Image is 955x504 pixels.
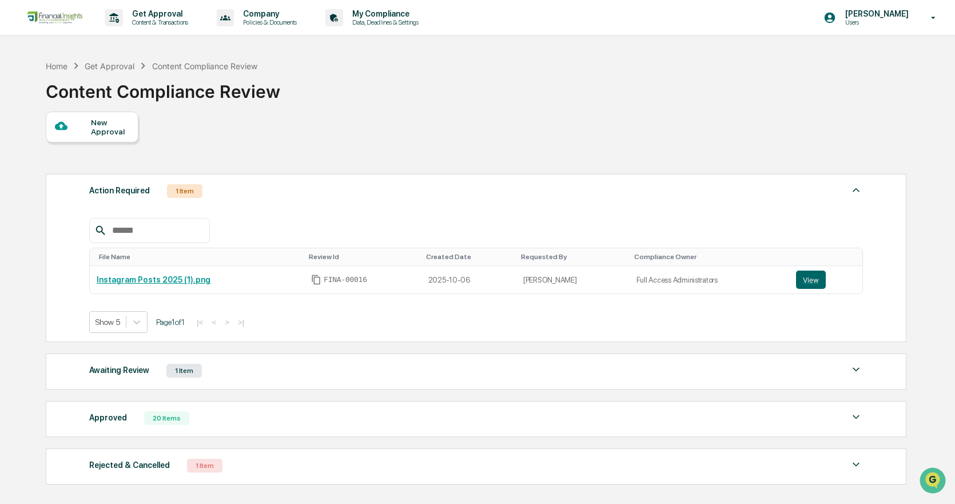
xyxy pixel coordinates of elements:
[78,140,146,160] a: 🗄️Attestations
[194,91,208,105] button: Start new chat
[516,266,630,293] td: [PERSON_NAME]
[123,18,194,26] p: Content & Transactions
[796,271,826,289] button: View
[39,99,145,108] div: We're available if you need us!
[234,18,303,26] p: Policies & Documents
[11,167,21,176] div: 🔎
[91,118,129,136] div: New Approval
[89,410,127,425] div: Approved
[426,253,512,261] div: Toggle SortBy
[849,458,863,471] img: caret
[634,253,785,261] div: Toggle SortBy
[193,318,206,327] button: |<
[89,363,149,378] div: Awaiting Review
[83,145,92,154] div: 🗄️
[421,266,516,293] td: 2025-10-06
[234,318,248,327] button: >|
[97,275,210,284] a: Instagram Posts 2025 (1).png
[187,459,222,473] div: 1 Item
[11,24,208,42] p: How can we help?
[23,166,72,177] span: Data Lookup
[156,318,185,327] span: Page 1 of 1
[7,140,78,160] a: 🖐️Preclearance
[166,364,202,378] div: 1 Item
[221,318,233,327] button: >
[46,72,280,102] div: Content Compliance Review
[343,18,424,26] p: Data, Deadlines & Settings
[94,144,142,156] span: Attestations
[85,61,134,71] div: Get Approval
[521,253,625,261] div: Toggle SortBy
[836,18,914,26] p: Users
[849,410,863,424] img: caret
[11,88,32,108] img: 1746055101610-c473b297-6a78-478c-a979-82029cc54cd1
[167,184,202,198] div: 1 Item
[798,253,858,261] div: Toggle SortBy
[152,61,257,71] div: Content Compliance Review
[27,11,82,24] img: logo
[89,183,150,198] div: Action Required
[81,193,138,203] a: Powered byPylon
[39,88,188,99] div: Start new chat
[918,466,949,497] iframe: Open customer support
[849,183,863,197] img: caret
[123,9,194,18] p: Get Approval
[324,275,367,284] span: FINA-00016
[234,9,303,18] p: Company
[630,266,789,293] td: Full Access Administrators
[46,61,67,71] div: Home
[849,363,863,376] img: caret
[144,411,189,425] div: 20 Items
[796,271,855,289] a: View
[7,161,77,182] a: 🔎Data Lookup
[99,253,300,261] div: Toggle SortBy
[114,194,138,203] span: Pylon
[836,9,914,18] p: [PERSON_NAME]
[89,458,170,473] div: Rejected & Cancelled
[343,9,424,18] p: My Compliance
[208,318,220,327] button: <
[311,275,321,285] span: Copy Id
[309,253,417,261] div: Toggle SortBy
[23,144,74,156] span: Preclearance
[11,145,21,154] div: 🖐️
